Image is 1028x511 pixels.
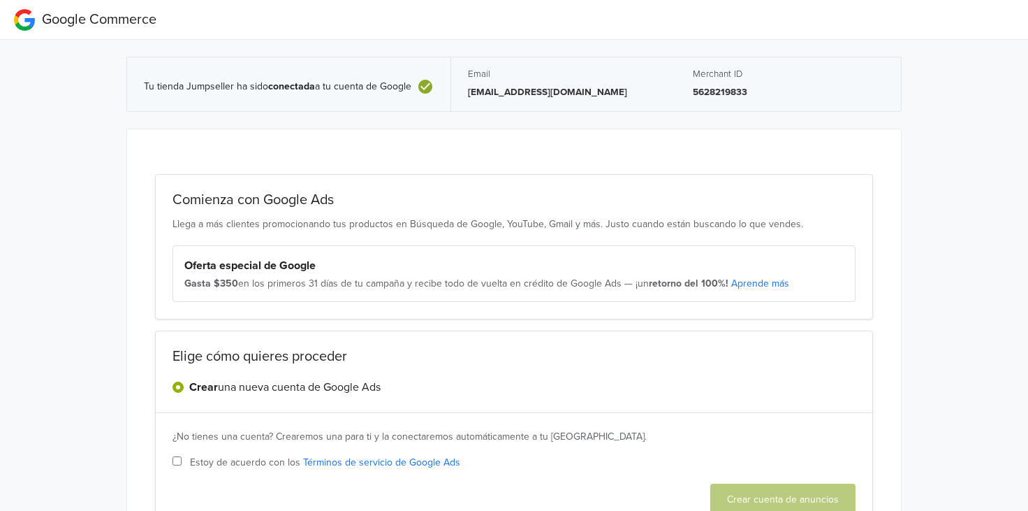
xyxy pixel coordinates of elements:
[184,278,211,289] strong: Gasta
[189,380,218,394] strong: Crear
[172,192,856,208] h2: Comienza con Google Ads
[303,456,460,468] a: Términos de servicio de Google Ads
[693,69,884,80] h5: Merchant ID
[649,278,728,289] strong: retorno del 100%!
[214,278,238,289] strong: $350
[468,69,659,80] h5: Email
[42,11,156,28] span: Google Commerce
[693,85,884,99] p: 5628219833
[189,379,381,396] label: una nueva cuenta de Google Ads
[172,456,182,466] input: Estoy de acuerdo con los Términos de servicio de Google Ads
[184,277,844,291] div: en los primeros 31 días de tu campaña y recibe todo de vuelta en crédito de Google Ads — ¡un
[144,81,411,93] span: Tu tienda Jumpseller ha sido a tu cuenta de Google
[468,85,659,99] p: [EMAIL_ADDRESS][DOMAIN_NAME]
[190,455,460,470] span: Estoy de acuerdo con los
[172,217,856,231] p: Llega a más clientes promocionando tus productos en Búsqueda de Google, YouTube, Gmail y más. Jus...
[731,278,789,289] a: Aprende más
[184,259,316,273] strong: Oferta especial de Google
[172,430,856,444] div: ¿No tienes una cuenta? Crearemos una para ti y la conectaremos automáticamente a tu [GEOGRAPHIC_D...
[172,348,856,365] h2: Elige cómo quieres proceder
[268,80,315,92] b: conectada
